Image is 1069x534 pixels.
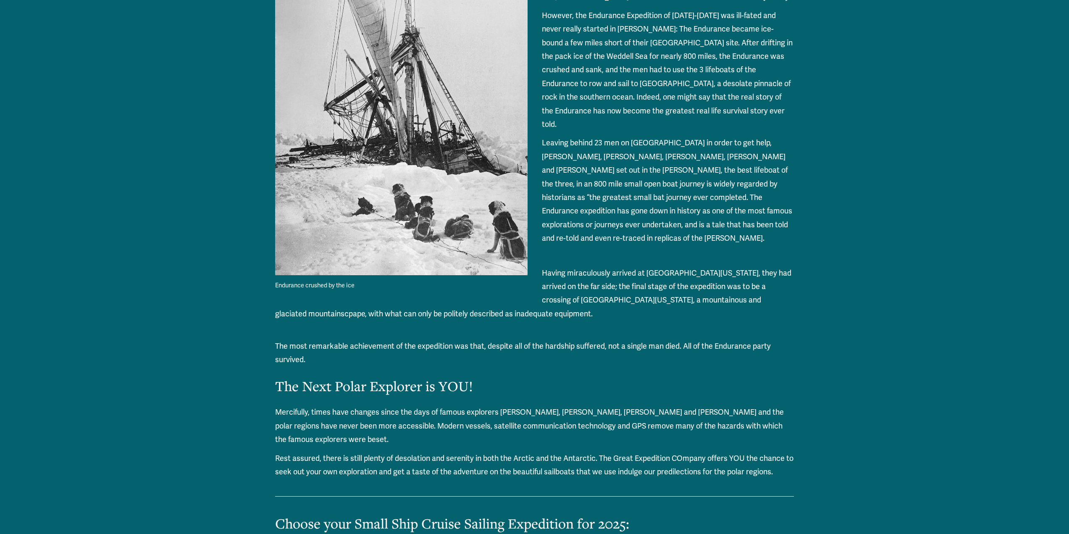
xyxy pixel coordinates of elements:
h2: Choose your Small Ship Cruise Sailing Expedition for 2025: [275,514,794,533]
p: Rest assured, there is still plenty of desolation and serenity in both the Arctic and the Antarct... [275,452,794,479]
p: The most remarkable achievement of the expedition was that, despite all of the hardship suffered,... [275,339,794,367]
p: Mercifully, times have changes since the days of famous explorers [PERSON_NAME], [PERSON_NAME], [... [275,405,794,446]
p: Endurance crushed by the ice [275,280,528,291]
p: However, the Endurance Expedition of [DATE]-[DATE] was ill-fated and never really started in [PER... [275,9,794,132]
p: Leaving behind 23 men on [GEOGRAPHIC_DATA] in order to get help, [PERSON_NAME], [PERSON_NAME], [P... [275,136,794,245]
h2: The Next Polar Explorer is YOU! [275,376,794,395]
p: Having miraculously arrived at [GEOGRAPHIC_DATA][US_STATE], they had arrived on the far side; the... [275,266,794,334]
